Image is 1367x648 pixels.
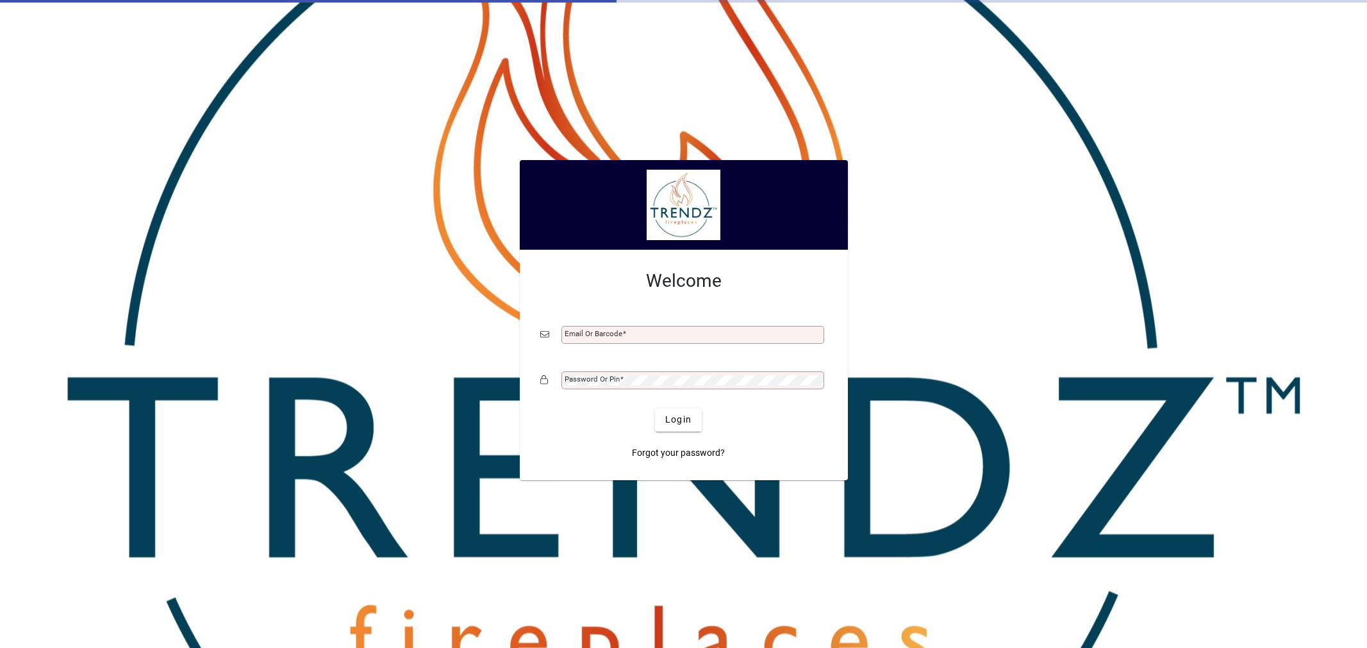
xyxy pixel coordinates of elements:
[565,375,620,384] mat-label: Password or Pin
[632,446,725,460] span: Forgot your password?
[540,270,827,292] h2: Welcome
[655,409,702,432] button: Login
[565,329,622,338] mat-label: Email or Barcode
[665,413,692,426] span: Login
[627,442,730,465] a: Forgot your password?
